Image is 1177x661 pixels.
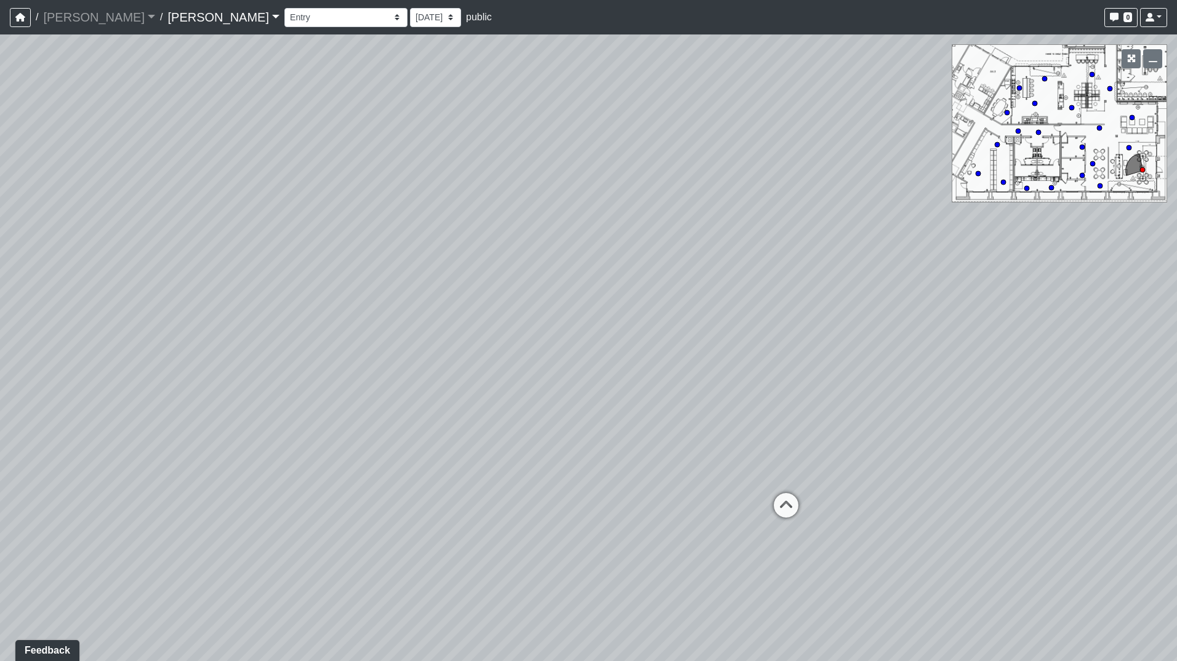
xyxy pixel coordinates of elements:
a: [PERSON_NAME] [43,5,155,30]
button: 0 [1104,8,1138,27]
iframe: Ybug feedback widget [9,636,82,661]
span: 0 [1123,12,1132,22]
span: / [155,5,167,30]
a: [PERSON_NAME] [167,5,279,30]
span: / [31,5,43,30]
span: public [466,12,492,22]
